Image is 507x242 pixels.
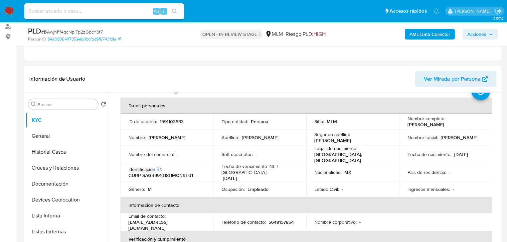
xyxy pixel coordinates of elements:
[26,192,109,208] button: Devices Geolocation
[222,134,239,140] p: Apellido :
[38,102,95,108] input: Buscar
[314,145,357,151] p: Lugar de nacimiento :
[313,30,326,38] span: HIGH
[128,119,157,124] p: ID de usuario :
[251,119,268,124] p: Persona
[415,71,496,87] button: Ver Mirada por Persona
[463,29,498,40] button: Acciones
[128,134,146,140] p: Nombre :
[359,219,361,225] p: -
[222,186,245,192] p: Ocupación :
[26,128,109,144] button: General
[31,102,36,107] button: Buscar
[48,36,121,42] a: 84a083641f735eeb0bcfbd9f6743fd1a
[26,176,109,192] button: Documentación
[128,186,145,192] p: Género :
[28,36,46,42] b: Person ID
[26,224,109,240] button: Listas Externas
[410,29,450,40] b: AML Data Collector
[265,31,283,38] div: MLM
[453,186,454,192] p: -
[342,186,343,192] p: -
[160,119,184,124] p: 1591103533
[154,8,159,14] span: Alt
[314,137,351,143] p: [PERSON_NAME]
[493,16,504,21] span: 3.157.2
[467,29,486,40] span: Acciones
[390,8,427,15] span: Accesos rápidos
[128,166,162,172] p: Identificación :
[314,151,389,163] p: [GEOGRAPHIC_DATA], [GEOGRAPHIC_DATA]
[242,134,278,140] p: [PERSON_NAME]
[222,119,248,124] p: Tipo entidad :
[24,7,184,16] input: Buscar usuario o caso...
[120,98,492,114] th: Datos personales
[405,29,455,40] button: AML Data Collector
[28,26,41,36] b: PLD
[455,8,493,14] p: michelleangelica.rodriguez@mercadolibre.com.mx
[148,186,152,192] p: M
[441,134,477,140] p: [PERSON_NAME]
[101,102,106,109] button: Volver al orden por defecto
[314,186,339,192] p: Estado Civil :
[314,169,342,175] p: Nacionalidad :
[408,134,438,140] p: Nombre social :
[495,8,502,15] a: Salir
[408,169,446,175] p: País de residencia :
[222,163,299,175] p: Fecha de vencimiento INE / [GEOGRAPHIC_DATA] :
[128,213,166,219] p: Email de contacto :
[177,151,178,157] p: -
[29,76,85,82] h1: Información de Usuario
[268,219,294,225] p: 5649157854
[314,219,357,225] p: Nombre corporativo :
[222,151,253,157] p: Soft descriptor :
[120,197,492,213] th: Información de contacto
[248,186,268,192] p: Empleado
[223,175,237,181] p: [DATE]
[163,8,165,14] span: s
[408,121,444,127] p: [PERSON_NAME]
[168,7,181,16] button: search-icon
[149,134,185,140] p: [PERSON_NAME]
[26,208,109,224] button: Lista Interna
[424,71,481,87] span: Ver Mirada por Persona
[286,31,326,38] span: Riesgo PLD:
[454,151,468,157] p: [DATE]
[200,30,262,39] p: OPEN - IN REVIEW STAGE I
[26,112,109,128] button: KYC
[433,8,439,14] a: Notificaciones
[314,119,324,124] p: Sitio :
[449,169,450,175] p: -
[128,219,203,231] p: [EMAIL_ADDRESS][DOMAIN_NAME]
[128,172,193,178] p: CURP SAGR991018HMCNRF01
[128,151,174,157] p: Nombre del comercio :
[26,144,109,160] button: Historial Casos
[408,116,445,121] p: Nombre completo :
[314,131,351,137] p: Segundo apellido :
[408,151,451,157] p: Fecha de nacimiento :
[408,186,450,192] p: Ingresos mensuales :
[26,160,109,176] button: Cruces y Relaciones
[222,219,266,225] p: Teléfono de contacto :
[255,151,257,157] p: -
[344,169,351,175] p: MX
[327,119,337,124] p: MLM
[41,29,103,35] span: # BAwjhFf4qcNplTp2zGbcY6f7
[120,88,172,94] p: Actualizado hace 22 días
